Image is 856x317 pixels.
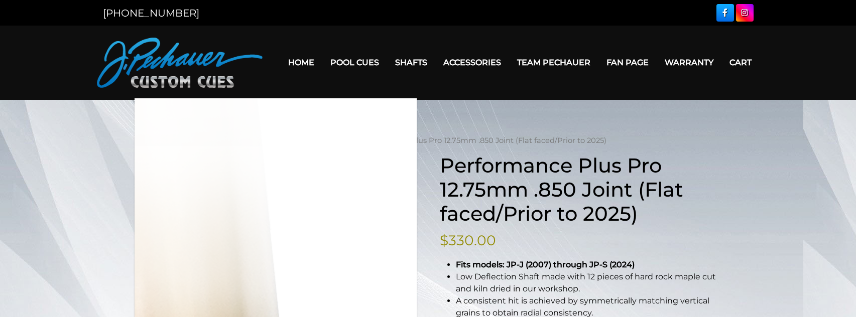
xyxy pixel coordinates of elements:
nav: Breadcrumb [135,135,722,146]
bdi: 330.00 [440,232,496,249]
a: Pool Cues [322,50,387,75]
a: Fan Page [598,50,657,75]
a: [PHONE_NUMBER] [103,7,199,19]
a: Team Pechauer [509,50,598,75]
li: Low Deflection Shaft made with 12 pieces of hard rock maple cut and kiln dried in our workshop. [456,271,722,295]
h1: Performance Plus Pro 12.75mm .850 Joint (Flat faced/Prior to 2025) [440,153,722,226]
strong: Fits models: JP-J (2007) through JP-S (2024) [456,260,635,269]
span: $ [440,232,448,249]
a: Cart [721,50,760,75]
a: Home [280,50,322,75]
a: Accessories [435,50,509,75]
a: Accessories [160,136,202,145]
a: Shafts [387,50,435,75]
a: Home [135,136,158,145]
a: Warranty [657,50,721,75]
a: Performance Plus Low Deflection Shafts [205,136,355,145]
img: Pechauer Custom Cues [97,38,263,88]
